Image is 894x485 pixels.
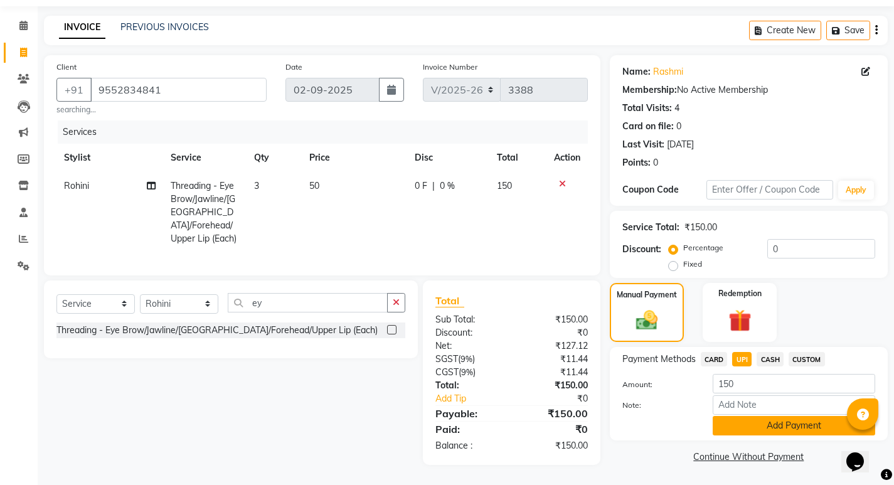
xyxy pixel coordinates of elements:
[667,138,694,151] div: [DATE]
[435,366,459,378] span: CGST
[58,120,597,144] div: Services
[461,367,473,377] span: 9%
[426,422,511,437] div: Paid:
[285,61,302,73] label: Date
[622,65,651,78] div: Name:
[622,243,661,256] div: Discount:
[90,78,267,102] input: Search by Name/Mobile/Email/Code
[302,144,407,172] th: Price
[684,221,717,234] div: ₹150.00
[713,395,875,415] input: Add Note
[56,61,77,73] label: Client
[718,288,762,299] label: Redemption
[426,339,511,353] div: Net:
[546,144,588,172] th: Action
[676,120,681,133] div: 0
[426,366,511,379] div: ( )
[120,21,209,33] a: PREVIOUS INVOICES
[789,352,825,366] span: CUSTOM
[511,366,597,379] div: ₹11.44
[423,61,477,73] label: Invoice Number
[622,221,679,234] div: Service Total:
[511,439,597,452] div: ₹150.00
[721,307,758,335] img: _gift.svg
[683,258,702,270] label: Fixed
[56,324,378,337] div: Threading - Eye Brow/Jawline/[GEOGRAPHIC_DATA]/Forehead/Upper Lip (Each)
[612,450,885,464] a: Continue Without Payment
[622,83,677,97] div: Membership:
[617,289,677,301] label: Manual Payment
[511,406,597,421] div: ₹150.00
[629,308,664,333] img: _cash.svg
[622,156,651,169] div: Points:
[247,144,302,172] th: Qty
[56,78,92,102] button: +91
[713,374,875,393] input: Amount
[440,179,455,193] span: 0 %
[163,144,247,172] th: Service
[613,400,703,411] label: Note:
[432,179,435,193] span: |
[713,416,875,435] button: Add Payment
[59,16,105,39] a: INVOICE
[706,180,833,200] input: Enter Offer / Coupon Code
[511,379,597,392] div: ₹150.00
[683,242,723,253] label: Percentage
[415,179,427,193] span: 0 F
[622,120,674,133] div: Card on file:
[426,439,511,452] div: Balance :
[497,180,512,191] span: 150
[841,435,881,472] iframe: chat widget
[64,180,89,191] span: Rohini
[56,104,267,115] small: searching...
[228,293,388,312] input: Search or Scan
[622,83,875,97] div: No Active Membership
[407,144,489,172] th: Disc
[435,353,458,365] span: SGST
[511,326,597,339] div: ₹0
[460,354,472,364] span: 9%
[674,102,679,115] div: 4
[426,379,511,392] div: Total:
[309,180,319,191] span: 50
[56,144,163,172] th: Stylist
[653,65,683,78] a: Rashmi
[511,313,597,326] div: ₹150.00
[435,294,464,307] span: Total
[701,352,728,366] span: CARD
[426,353,511,366] div: ( )
[511,353,597,366] div: ₹11.44
[171,180,237,244] span: Threading - Eye Brow/Jawline/[GEOGRAPHIC_DATA]/Forehead/Upper Lip (Each)
[426,313,511,326] div: Sub Total:
[838,181,874,200] button: Apply
[749,21,821,40] button: Create New
[622,138,664,151] div: Last Visit:
[489,144,546,172] th: Total
[526,392,597,405] div: ₹0
[757,352,784,366] span: CASH
[653,156,658,169] div: 0
[826,21,870,40] button: Save
[511,422,597,437] div: ₹0
[426,406,511,421] div: Payable:
[426,392,526,405] a: Add Tip
[426,326,511,339] div: Discount:
[254,180,259,191] span: 3
[511,339,597,353] div: ₹127.12
[613,379,703,390] label: Amount:
[622,353,696,366] span: Payment Methods
[622,102,672,115] div: Total Visits:
[732,352,752,366] span: UPI
[622,183,706,196] div: Coupon Code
